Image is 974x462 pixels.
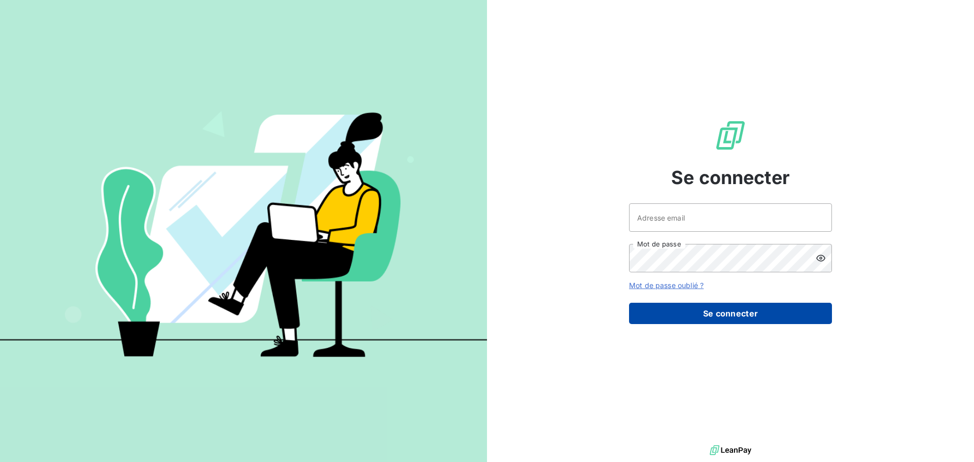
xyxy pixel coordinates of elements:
[629,203,832,232] input: placeholder
[671,164,790,191] span: Se connecter
[710,443,751,458] img: logo
[629,303,832,324] button: Se connecter
[629,281,704,290] a: Mot de passe oublié ?
[714,119,747,152] img: Logo LeanPay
